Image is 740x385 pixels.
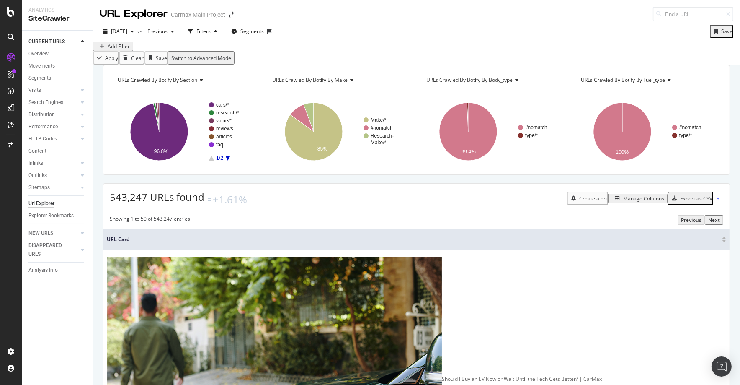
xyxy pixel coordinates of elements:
[425,73,562,87] h4: URLs Crawled By Botify By body_type
[216,110,239,116] text: research/*
[93,51,119,65] button: Apply
[680,195,712,202] div: Export as CSV
[171,55,231,62] div: Switch to Advanced Mode
[681,216,701,224] div: Previous
[525,133,538,138] text: type/*
[419,95,569,168] svg: A chart.
[171,10,225,19] div: Carmax Main Project
[28,183,50,192] div: Sitemaps
[705,215,723,225] button: Next
[271,73,407,87] h4: URLs Crawled By Botify By make
[213,192,247,207] div: +1.61%
[229,12,234,18] div: arrow-right-arrow-left
[721,28,732,35] div: Save
[144,51,168,65] button: Save
[100,25,137,38] button: [DATE]
[28,171,78,180] a: Outlinks
[623,195,664,202] div: Manage Columns
[28,37,78,46] a: CURRENT URLS
[28,199,54,208] div: Url Explorer
[28,110,55,119] div: Distribution
[28,135,78,143] a: HTTP Codes
[710,25,733,38] button: Save
[110,190,204,204] span: 543,247 URLs found
[216,118,232,124] text: value/*
[264,95,415,168] svg: A chart.
[28,159,43,168] div: Inlinks
[216,142,223,148] text: faq
[28,49,49,58] div: Overview
[679,133,692,138] text: type/*
[461,149,475,155] text: 99.4%
[216,134,232,140] text: articles
[28,37,65,46] div: CURRENT URLS
[108,43,130,50] div: Add Filter
[118,76,197,83] span: URLs Crawled By Botify By section
[678,215,705,225] button: Previous
[28,171,47,180] div: Outlinks
[156,55,167,62] div: Save
[110,95,260,168] svg: A chart.
[442,375,602,383] div: Should I Buy an EV Now or Wait Until the Tech Gets Better? | CarMax
[28,74,87,83] a: Segments
[28,241,78,259] a: DISAPPEARED URLS
[137,28,144,35] span: vs
[28,241,71,259] div: DISAPPEARED URLS
[216,126,233,132] text: reviews
[28,159,78,168] a: Inlinks
[105,55,118,62] div: Apply
[616,149,629,155] text: 100%
[28,211,87,220] a: Explorer Bookmarks
[272,76,348,83] span: URLs Crawled By Botify By make
[111,28,127,35] span: 2025 Jun. 8th
[228,25,267,38] button: Segments
[28,266,87,275] a: Analysis Info
[579,73,716,87] h4: URLs Crawled By Botify By fuel_type
[371,117,387,123] text: Make/*
[712,356,732,377] div: Open Intercom Messenger
[208,198,211,201] img: Equal
[371,133,394,139] text: Research-
[168,51,235,65] button: Switch to Advanced Mode
[144,28,168,35] span: Previous
[28,62,55,70] div: Movements
[28,229,78,238] a: NEW URLS
[668,192,713,205] button: Export as CSV
[708,216,720,224] div: Next
[28,199,87,208] a: Url Explorer
[579,195,607,202] div: Create alert
[107,236,720,243] span: URL Card
[93,42,133,51] button: Add Filter
[144,25,178,38] button: Previous
[100,7,168,21] div: URL Explorer
[119,51,144,65] button: Clear
[28,74,51,83] div: Segments
[371,125,393,131] text: #nomatch
[28,122,58,131] div: Performance
[185,25,221,38] button: Filters
[216,102,229,108] text: cars/*
[427,76,513,83] span: URLs Crawled By Botify By body_type
[28,122,78,131] a: Performance
[573,95,723,168] svg: A chart.
[28,98,78,107] a: Search Engines
[28,98,63,107] div: Search Engines
[131,55,144,62] div: Clear
[116,73,253,87] h4: URLs Crawled By Botify By section
[28,211,74,220] div: Explorer Bookmarks
[28,183,78,192] a: Sitemaps
[28,49,87,58] a: Overview
[154,148,168,154] text: 96.8%
[196,28,211,35] div: Filters
[317,146,327,152] text: 85%
[28,110,78,119] a: Distribution
[28,147,87,156] a: Content
[653,7,733,21] input: Find a URL
[28,86,78,95] a: Visits
[110,215,190,225] div: Showing 1 to 50 of 543,247 entries
[28,7,86,14] div: Analytics
[567,192,608,205] button: Create alert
